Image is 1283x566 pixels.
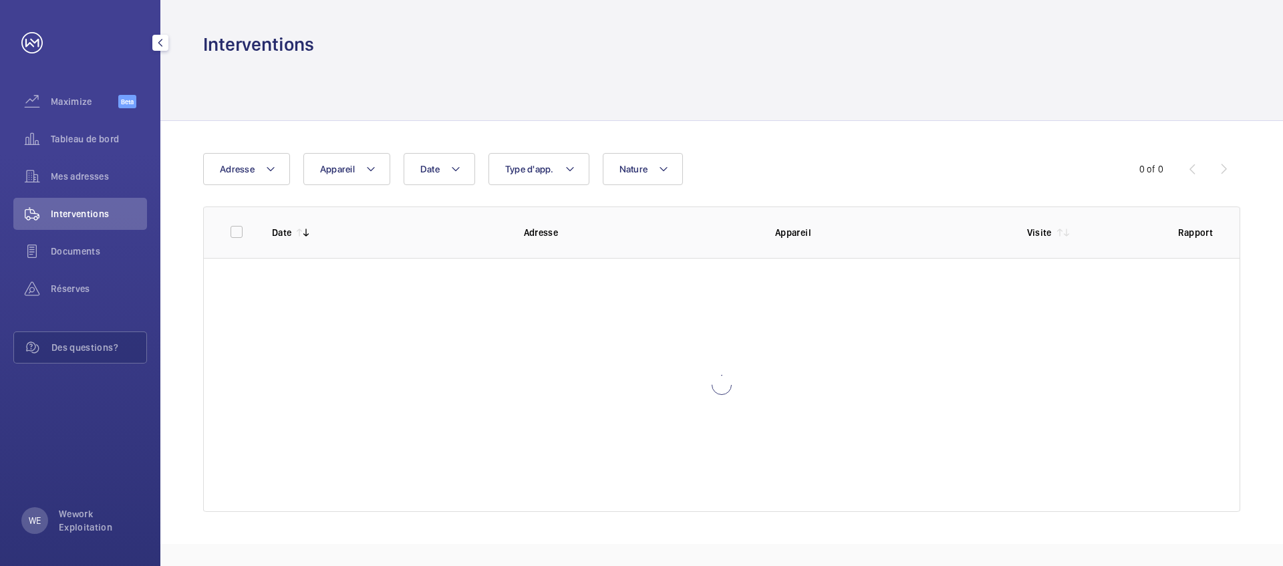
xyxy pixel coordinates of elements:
[51,207,147,221] span: Interventions
[118,95,136,108] span: Beta
[303,153,390,185] button: Appareil
[775,226,1006,239] p: Appareil
[1027,226,1052,239] p: Visite
[272,226,291,239] p: Date
[524,226,754,239] p: Adresse
[51,132,147,146] span: Tableau de bord
[488,153,589,185] button: Type d'app.
[51,245,147,258] span: Documents
[603,153,684,185] button: Nature
[320,164,355,174] span: Appareil
[505,164,554,174] span: Type d'app.
[51,170,147,183] span: Mes adresses
[51,282,147,295] span: Réserves
[420,164,440,174] span: Date
[203,153,290,185] button: Adresse
[404,153,475,185] button: Date
[1178,226,1213,239] p: Rapport
[51,341,146,354] span: Des questions?
[51,95,118,108] span: Maximize
[59,507,139,534] p: Wework Exploitation
[619,164,648,174] span: Nature
[203,32,314,57] h1: Interventions
[29,514,41,527] p: WE
[220,164,255,174] span: Adresse
[1139,162,1163,176] div: 0 of 0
